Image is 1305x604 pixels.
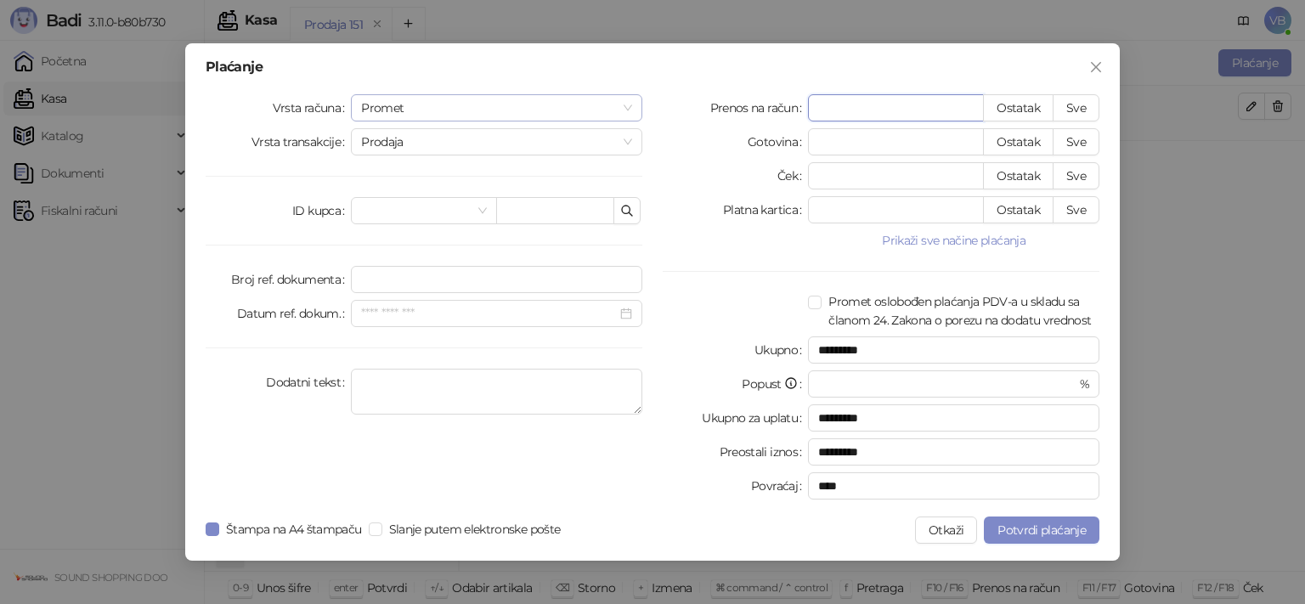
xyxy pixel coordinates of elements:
[1089,60,1103,74] span: close
[382,520,568,539] span: Slanje putem elektronske pošte
[231,266,351,293] label: Broj ref. dokumenta
[808,230,1099,251] button: Prikaži sve načine plaćanja
[361,129,632,155] span: Prodaja
[273,94,352,121] label: Vrsta računa
[1053,162,1099,189] button: Sve
[983,162,1054,189] button: Ostatak
[710,94,809,121] label: Prenos na račun
[351,369,642,415] textarea: Dodatni tekst
[983,94,1054,121] button: Ostatak
[997,522,1086,538] span: Potvrdi plaćanje
[754,336,809,364] label: Ukupno
[237,300,352,327] label: Datum ref. dokum.
[751,472,808,500] label: Povraćaj
[983,128,1054,155] button: Ostatak
[984,517,1099,544] button: Potvrdi plaćanje
[1053,94,1099,121] button: Sve
[351,266,642,293] input: Broj ref. dokumenta
[742,370,808,398] label: Popust
[266,369,351,396] label: Dodatni tekst
[251,128,352,155] label: Vrsta transakcije
[748,128,808,155] label: Gotovina
[702,404,808,432] label: Ukupno za uplatu
[361,304,617,323] input: Datum ref. dokum.
[723,196,808,223] label: Platna kartica
[1053,128,1099,155] button: Sve
[720,438,809,466] label: Preostali iznos
[1053,196,1099,223] button: Sve
[1082,60,1110,74] span: Zatvori
[777,162,808,189] label: Ček
[822,292,1099,330] span: Promet oslobođen plaćanja PDV-a u skladu sa članom 24. Zakona o porezu na dodatu vrednost
[1082,54,1110,81] button: Close
[915,517,977,544] button: Otkaži
[361,95,632,121] span: Promet
[983,196,1054,223] button: Ostatak
[219,520,369,539] span: Štampa na A4 štampaču
[292,197,351,224] label: ID kupca
[206,60,1099,74] div: Plaćanje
